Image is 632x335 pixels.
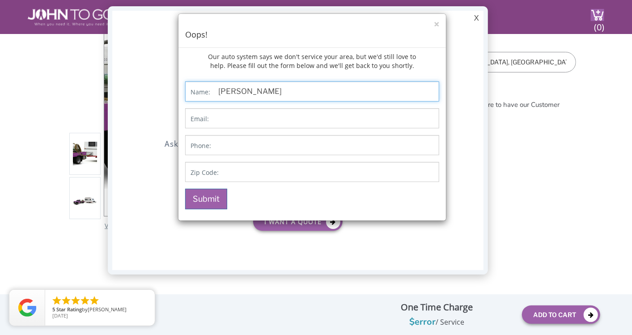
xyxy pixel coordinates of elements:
[191,114,209,123] label: Email:
[52,307,148,313] span: by
[89,295,100,306] li: 
[178,75,446,221] form: Contact form
[207,48,418,75] p: Our auto system says we don't service your area, but we'd still love to help. Please fill out the...
[191,141,211,150] label: Phone:
[185,189,227,209] button: Submit
[88,306,127,313] span: [PERSON_NAME]
[52,306,55,313] span: 5
[61,295,72,306] li: 
[434,20,439,29] button: ×
[191,88,210,97] label: Name:
[80,295,90,306] li: 
[18,299,36,317] img: Review Rating
[56,306,82,313] span: Star Rating
[52,312,68,319] span: [DATE]
[191,168,219,177] label: Zip Code:
[70,295,81,306] li: 
[51,295,62,306] li: 
[185,29,439,41] h4: Oops!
